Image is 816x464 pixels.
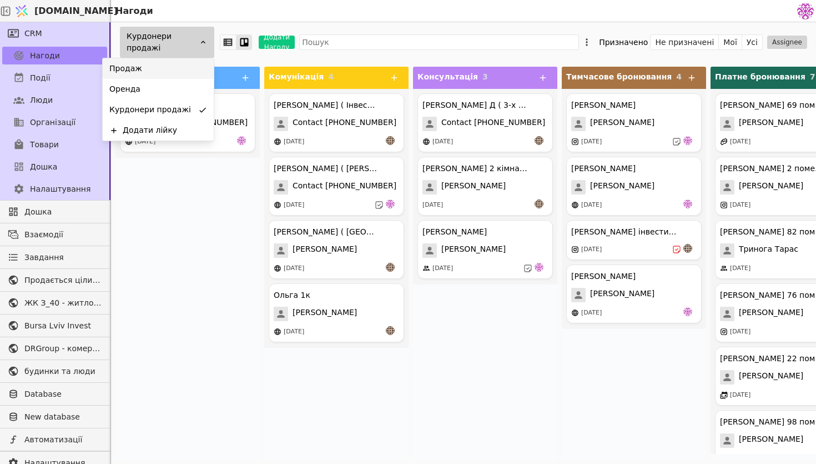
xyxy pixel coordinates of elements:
span: CRM [24,28,42,39]
div: [PERSON_NAME] інвестиція 1к - 36.6 [571,226,677,238]
a: будинки та люди [2,362,107,380]
div: [PERSON_NAME] ( Інвестиція ) [274,99,379,111]
span: Продаж [109,63,142,74]
img: online-store.svg [274,328,281,336]
div: Призначено [599,34,648,50]
img: online-store.svg [422,138,430,146]
img: online-store.svg [274,265,281,272]
span: 7 [810,72,815,81]
a: CRM [2,24,107,42]
img: affiliate-program.svg [720,138,728,146]
h2: Нагоди [111,4,153,18]
span: [PERSON_NAME] [293,243,357,258]
a: Bursa Lviv Invest [2,317,107,335]
span: Тринога Тарас [739,243,798,258]
div: [PERSON_NAME] [571,163,636,174]
img: instagram.svg [571,138,579,146]
img: an [386,136,395,145]
a: DRGroup - комерційна нерухоомість [2,340,107,357]
span: Bursa Lviv Invest [24,320,102,332]
span: [PERSON_NAME] [739,180,803,194]
span: [PERSON_NAME] [739,307,803,321]
a: Дошка [2,158,107,176]
div: [DATE] [432,137,453,147]
div: [PERSON_NAME] [422,226,487,238]
img: instagram.svg [571,246,579,253]
a: Завдання [2,248,107,266]
span: Нагоди [30,50,60,62]
div: Ольга 1к[PERSON_NAME][DATE]an [269,283,404,342]
div: Курдонери продажі [120,27,214,58]
span: Товари [30,139,59,151]
a: Продається цілий будинок [PERSON_NAME] нерухомість [2,271,107,289]
img: 137b5da8a4f5046b86490006a8dec47a [797,3,814,19]
span: 4 [676,72,682,81]
img: instagram.svg [720,328,728,336]
span: Завдання [24,252,64,263]
div: Ольга 1к [274,290,310,301]
span: ЖК З_40 - житлова та комерційна нерухомість класу Преміум [24,297,102,309]
span: [PERSON_NAME] [441,243,506,258]
span: Події [30,72,51,84]
div: Додати лійку [123,124,177,136]
div: [DATE] [432,264,453,273]
div: [PERSON_NAME] [571,271,636,282]
img: online-store.svg [571,201,579,209]
div: [PERSON_NAME] ( [PERSON_NAME] у покупці квартири )Contact [PHONE_NUMBER][DATE]de [269,157,404,216]
img: events.svg [720,391,728,399]
div: [DATE] [730,201,750,210]
span: Консультація [417,72,478,81]
button: Додати Нагоду [259,36,295,49]
img: de [237,136,246,145]
a: ЖК З_40 - житлова та комерційна нерухомість класу Преміум [2,294,107,312]
div: [DATE] [730,264,750,273]
a: Організації [2,113,107,131]
span: 4 [328,72,334,81]
img: de [683,307,692,316]
a: Події [2,69,107,87]
a: Нагоди [2,47,107,64]
span: Комунікація [269,72,324,81]
img: people.svg [720,265,728,272]
div: [DATE] [581,308,602,318]
button: Мої [719,34,742,50]
span: будинки та люди [24,366,102,377]
span: Оренда [109,83,140,95]
div: [DATE] [284,327,304,337]
a: Дошка [2,203,107,221]
span: 3 [482,72,488,81]
button: Assignee [767,36,807,49]
div: [DATE] [284,201,304,210]
div: [DATE] [730,327,750,337]
span: [PERSON_NAME] [293,307,357,321]
span: [PERSON_NAME] [739,117,803,131]
img: online-store.svg [571,309,579,317]
img: online-store.svg [274,138,281,146]
img: de [683,199,692,208]
span: Contact [PHONE_NUMBER] [293,180,396,194]
div: [DATE] [581,201,602,210]
a: Налаштування [2,180,107,198]
span: DRGroup - комерційна нерухоомість [24,343,102,355]
div: [DATE] [135,137,155,147]
span: [PERSON_NAME] [590,288,654,302]
span: Взаємодії [24,229,102,241]
div: [PERSON_NAME] інвестиція 1к - 36.6[DATE]an [566,220,702,260]
div: [PERSON_NAME] ( [PERSON_NAME] у покупці квартири ) [274,163,379,174]
span: Дошка [30,161,57,173]
img: de [683,136,692,145]
div: [DATE] [581,245,602,255]
span: Продається цілий будинок [PERSON_NAME] нерухомість [24,275,102,286]
div: [PERSON_NAME] Д ( 3-х к ) [422,99,528,111]
span: Contact [PHONE_NUMBER] [441,117,545,131]
span: Тимчасове бронювання [566,72,672,81]
span: Організації [30,117,75,128]
div: [PERSON_NAME] ( [GEOGRAPHIC_DATA] )[PERSON_NAME][DATE]an [269,220,404,279]
div: [PERSON_NAME][PERSON_NAME][DATE]de [566,93,702,152]
img: an [386,326,395,335]
img: an [535,136,543,145]
a: Автоматизації [2,431,107,448]
span: Contact [PHONE_NUMBER] [293,117,396,131]
span: [PERSON_NAME] [441,180,506,194]
a: Взаємодії [2,226,107,243]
